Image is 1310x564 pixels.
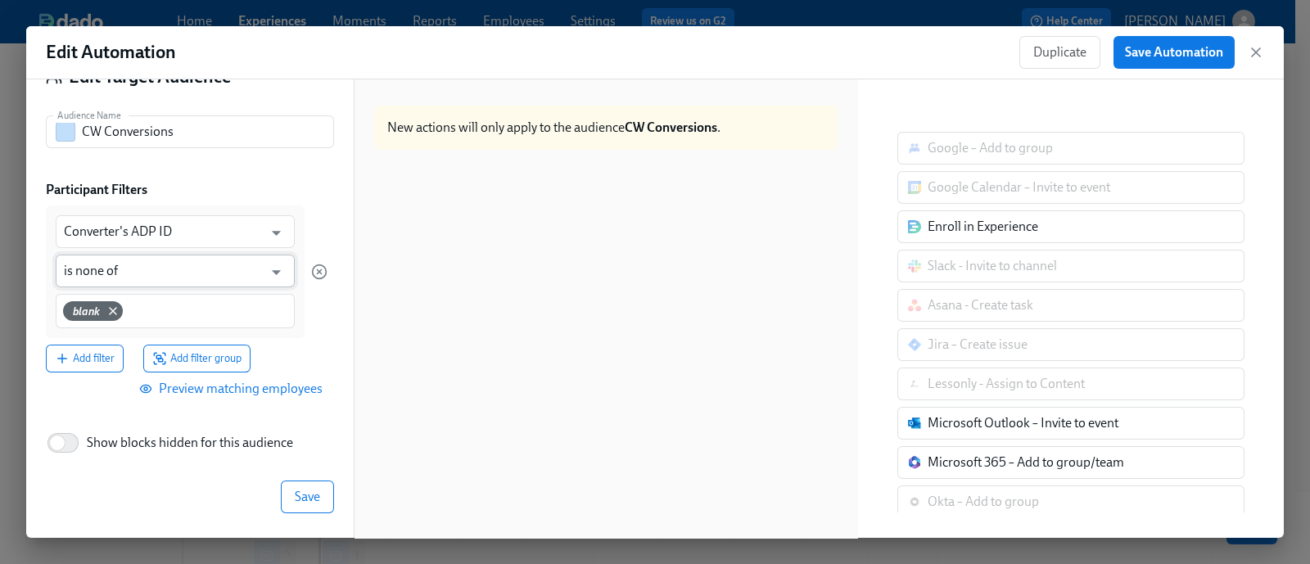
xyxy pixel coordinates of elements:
[897,328,1244,361] div: Please activate the Jira integration to use this action
[897,171,1244,204] div: Please activate the Google integration to use this action
[264,220,289,246] button: Open
[897,250,1244,282] div: Please activate the Slack integration to use this action
[1033,44,1086,61] span: Duplicate
[87,434,293,452] span: Show blocks hidden for this audience
[625,120,717,135] strong: CW Conversions
[152,350,242,367] span: Add filter group
[295,489,320,505] span: Save
[928,139,1053,157] div: Google – Add to group
[897,368,1244,400] div: Please activate the Lessonly integration to use this action
[1019,36,1100,69] button: Duplicate
[387,120,720,135] span: New actions will only apply to the audience .
[897,289,1244,322] a: Asana - Create task
[928,296,1033,314] div: Asana - Create task
[897,289,1244,322] div: Please activate the Asana integration to use this action
[897,407,1244,440] div: Microsoft Outlook – Invite to event
[928,218,1038,236] div: Enroll in Experience
[897,132,1244,165] a: Google – Add to group
[46,40,176,65] h1: Edit Automation
[928,178,1110,196] div: Google Calendar – Invite to event
[928,375,1085,393] div: Lessonly - Assign to Content
[55,350,115,367] span: Add filter
[142,381,323,397] span: Preview matching employees
[1113,36,1235,69] button: Save Automation
[928,493,1039,511] div: Okta – Add to group
[897,485,1244,518] div: Please activate the Okta API integration to use this action
[897,485,1244,518] a: Okta – Add to group
[131,372,334,405] button: Preview matching employees
[63,305,110,318] span: blank
[897,210,1244,243] div: Enroll in Experience
[82,115,334,148] input: Enter a name
[897,446,1244,479] div: Microsoft 365 – Add to group/team
[1125,44,1223,61] span: Save Automation
[897,328,1244,361] a: Jira – Create issue
[928,257,1057,275] div: Slack - Invite to channel
[897,132,1244,165] div: Please activate the Google integration to use this action
[46,181,147,199] label: Participant Filters
[897,171,1244,204] a: Google Calendar – Invite to event
[897,368,1244,400] a: Lessonly - Assign to Content
[264,259,289,285] button: Open
[928,414,1118,432] div: Microsoft Outlook – Invite to event
[928,453,1124,472] div: Microsoft 365 – Add to group/team
[46,345,124,372] button: Add filter
[281,481,334,513] button: Save
[63,301,123,321] div: blank
[143,345,251,372] button: Add filter group
[928,336,1028,354] div: Jira – Create issue
[897,250,1244,282] a: Slack - Invite to channel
